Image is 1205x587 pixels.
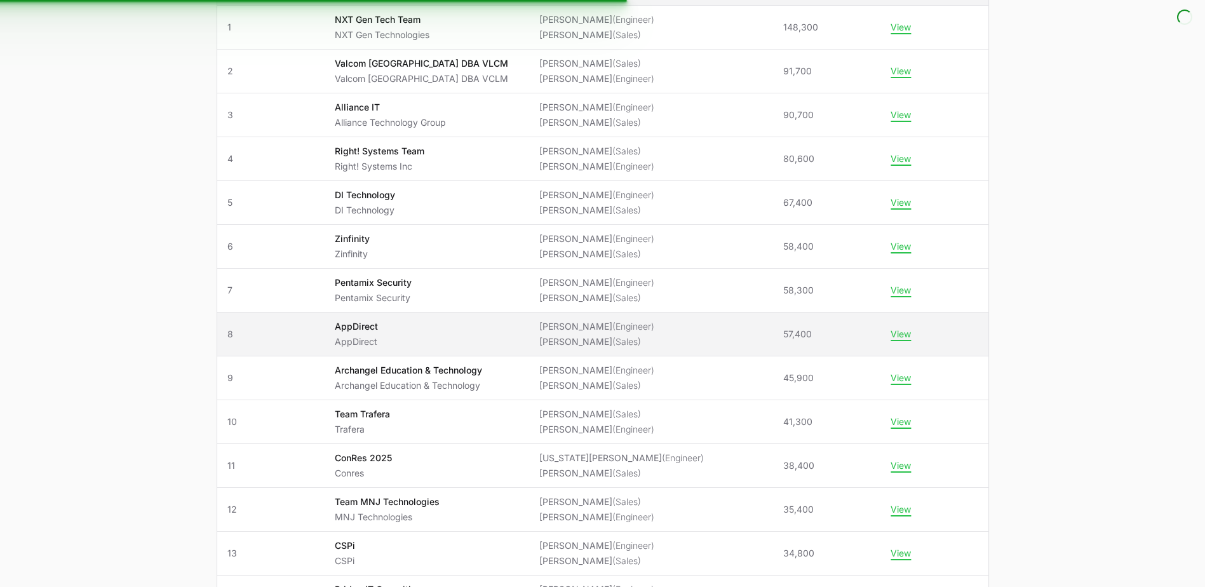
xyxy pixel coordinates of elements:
li: [PERSON_NAME] [539,467,704,480]
p: Archangel Education & Technology [335,379,482,392]
p: CSPi [335,555,355,567]
span: 5 [227,196,314,209]
li: [PERSON_NAME] [539,29,654,41]
p: MNJ Technologies [335,511,440,523]
span: (Engineer) [612,161,654,172]
button: View [891,241,911,252]
li: [PERSON_NAME] [539,145,654,158]
button: View [891,109,911,121]
p: Alliance Technology Group [335,116,446,129]
span: (Sales) [612,468,641,478]
span: (Engineer) [612,102,654,112]
span: (Engineer) [612,14,654,25]
span: (Sales) [612,117,641,128]
span: (Sales) [612,496,641,507]
span: 91,700 [783,65,812,78]
li: [PERSON_NAME] [539,116,654,129]
button: View [891,372,911,384]
span: (Engineer) [612,189,654,200]
p: Right! Systems Team [335,145,424,158]
span: 10 [227,415,314,428]
span: 7 [227,284,314,297]
li: [PERSON_NAME] [539,408,654,421]
li: [PERSON_NAME] [539,423,654,436]
p: NXT Gen Technologies [335,29,429,41]
span: 58,300 [783,284,814,297]
button: View [891,416,911,428]
span: 35,400 [783,503,814,516]
li: [US_STATE][PERSON_NAME] [539,452,704,464]
li: [PERSON_NAME] [539,233,654,245]
p: CSPi [335,539,355,552]
span: (Sales) [612,336,641,347]
span: 8 [227,328,314,341]
span: 80,600 [783,152,814,165]
p: Trafera [335,423,390,436]
span: (Sales) [612,292,641,303]
button: View [891,22,911,33]
p: Archangel Education & Technology [335,364,482,377]
span: 3 [227,109,314,121]
p: Pentamix Security [335,292,412,304]
li: [PERSON_NAME] [539,379,654,392]
span: (Engineer) [612,73,654,84]
span: 4 [227,152,314,165]
p: Alliance IT [335,101,446,114]
p: Conres [335,467,392,480]
button: View [891,460,911,471]
button: View [891,504,911,515]
span: (Engineer) [612,540,654,551]
li: [PERSON_NAME] [539,320,654,333]
li: [PERSON_NAME] [539,496,654,508]
span: 38,400 [783,459,814,472]
button: View [891,548,911,559]
li: [PERSON_NAME] [539,555,654,567]
span: (Sales) [612,380,641,391]
p: Pentamix Security [335,276,412,289]
span: 58,400 [783,240,814,253]
p: DI Technology [335,204,395,217]
li: [PERSON_NAME] [539,13,654,26]
span: (Engineer) [612,233,654,244]
p: Zinfinity [335,248,370,260]
p: Zinfinity [335,233,370,245]
li: [PERSON_NAME] [539,101,654,114]
span: (Sales) [612,145,641,156]
span: 45,900 [783,372,814,384]
span: (Sales) [612,248,641,259]
p: AppDirect [335,335,378,348]
p: ConRes 2025 [335,452,392,464]
span: (Engineer) [612,365,654,375]
span: (Engineer) [662,452,704,463]
span: (Sales) [612,58,641,69]
p: Valcom [GEOGRAPHIC_DATA] DBA VLCM [335,57,508,70]
li: [PERSON_NAME] [539,364,654,377]
span: 13 [227,547,314,560]
span: (Engineer) [612,424,654,435]
button: View [891,65,911,77]
span: (Sales) [612,408,641,419]
p: Team Trafera [335,408,390,421]
span: 57,400 [783,328,812,341]
span: 90,700 [783,109,814,121]
span: (Engineer) [612,277,654,288]
p: AppDirect [335,320,378,333]
span: 2 [227,65,314,78]
span: 41,300 [783,415,812,428]
button: View [891,285,911,296]
span: 9 [227,372,314,384]
span: (Sales) [612,555,641,566]
span: 1 [227,21,314,34]
span: (Sales) [612,29,641,40]
p: Team MNJ Technologies [335,496,440,508]
p: Valcom [GEOGRAPHIC_DATA] DBA VCLM [335,72,508,85]
li: [PERSON_NAME] [539,335,654,348]
span: (Engineer) [612,321,654,332]
span: (Sales) [612,205,641,215]
p: DI Technology [335,189,395,201]
span: 12 [227,503,314,516]
li: [PERSON_NAME] [539,189,654,201]
p: NXT Gen Tech Team [335,13,429,26]
span: 67,400 [783,196,812,209]
li: [PERSON_NAME] [539,539,654,552]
